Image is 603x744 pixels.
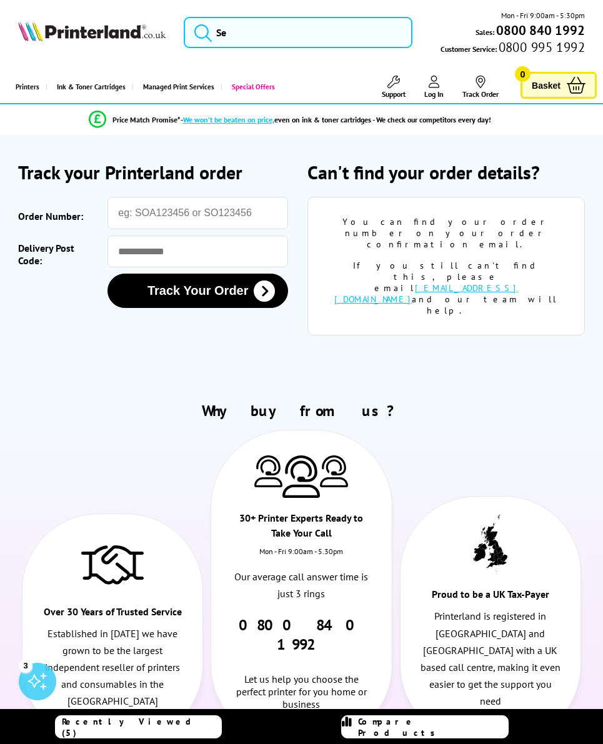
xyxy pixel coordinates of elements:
[62,716,222,738] span: Recently Viewed (5)
[57,71,126,103] span: Ink & Toner Cartridges
[6,109,573,131] li: modal_Promise
[532,77,561,94] span: Basket
[521,72,597,99] a: Basket 0
[229,654,374,710] div: Let us help you choose the perfect printer for you home or business
[55,715,222,738] a: Recently Viewed (5)
[515,66,531,82] span: 0
[229,510,374,547] div: 30+ Printer Experts Ready to Take Your Call
[18,160,296,184] h2: Track your Printerland order
[132,71,221,103] a: Managed Print Services
[441,41,585,55] span: Customer Service:
[41,604,185,625] div: Over 30 Years of Trusted Service
[112,115,181,124] span: Price Match Promise*
[229,568,374,602] p: Our average call answer time is just 3 rings
[282,455,320,498] img: Printer Experts
[18,203,101,229] label: Order Number:
[476,26,494,38] span: Sales:
[496,22,585,39] b: 0800 840 1992
[327,260,566,316] div: If you still can't find this, please email and our team will help.
[18,21,166,41] img: Printerland Logo
[358,716,508,738] span: Compare Products
[18,21,166,44] a: Printerland Logo
[419,587,563,608] div: Proud to be a UK Tax-Payer
[181,115,491,124] div: - even on ink & toner cartridges - We check our competitors every day!
[254,455,282,487] img: Printer Experts
[419,608,563,710] p: Printerland is registered in [GEOGRAPHIC_DATA] and [GEOGRAPHIC_DATA] with a UK based call centre,...
[41,625,185,710] p: Established in [DATE] we have grown to be the largest independent reseller of printers and consum...
[81,539,144,589] img: Trusted Service
[211,547,391,568] div: Mon - Fri 9:00am - 5.30pm
[497,41,585,53] span: 0800 995 1992
[19,658,32,672] div: 3
[327,216,566,250] div: You can find your order number on your order confirmation email.
[424,89,444,99] span: Log In
[341,715,509,738] a: Compare Products
[183,115,274,124] span: We won’t be beaten on price,
[221,71,281,103] a: Special Offers
[382,89,406,99] span: Support
[320,455,348,487] img: Printer Experts
[473,514,507,572] img: UK tax payer
[307,160,585,184] h2: Can't find your order details?
[107,197,288,229] input: eg: SOA123456 or SO123456
[334,282,517,305] a: [EMAIL_ADDRESS][DOMAIN_NAME]
[382,76,406,99] a: Support
[184,17,413,48] input: Se
[107,274,288,308] button: Track Your Order
[18,242,101,267] label: Delivery Post Code:
[239,615,364,654] a: 0800 840 1992
[494,24,585,36] a: 0800 840 1992
[501,9,585,21] span: Mon - Fri 9:00am - 5:30pm
[6,71,46,103] a: Printers
[462,76,499,99] a: Track Order
[18,401,585,420] h2: Why buy from us?
[424,76,444,99] a: Log In
[46,71,132,103] a: Ink & Toner Cartridges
